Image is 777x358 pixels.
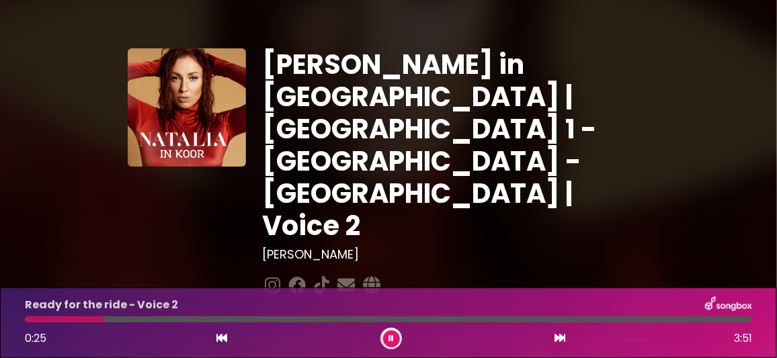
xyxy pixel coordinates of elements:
span: 3:51 [734,330,752,347]
span: 0:25 [25,330,46,346]
h3: [PERSON_NAME] [262,247,649,262]
img: YTVS25JmS9CLUqXqkEhs [128,48,246,167]
img: songbox-logo-white.png [705,296,752,314]
p: Ready for the ride - Voice 2 [25,297,178,313]
h1: [PERSON_NAME] in [GEOGRAPHIC_DATA] | [GEOGRAPHIC_DATA] 1 - [GEOGRAPHIC_DATA] - [GEOGRAPHIC_DATA] ... [262,48,649,242]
